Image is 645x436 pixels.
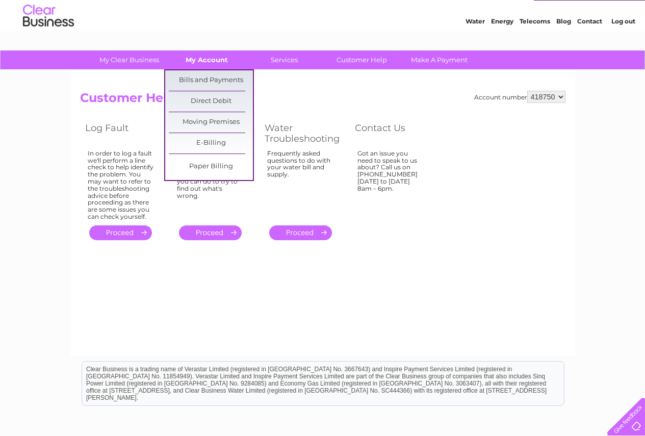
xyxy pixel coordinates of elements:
img: logo.png [22,27,74,58]
a: E-Billing [169,133,253,153]
a: . [89,225,152,240]
a: Water [466,43,485,51]
a: . [269,225,332,240]
h2: Customer Help [80,91,565,110]
a: Make A Payment [397,50,481,69]
div: In order to log a fault we'll perform a line check to help identify the problem. You may want to ... [88,150,154,220]
a: 0333 014 3131 [453,5,523,18]
a: My Clear Business [87,50,171,69]
a: Bills and Payments [169,70,253,91]
a: Telecoms [520,43,550,51]
a: Log out [611,43,635,51]
div: Clear Business is a trading name of Verastar Limited (registered in [GEOGRAPHIC_DATA] No. 3667643... [82,6,564,49]
div: If you're having problems with your phone there are some simple checks you can do to try to find ... [177,150,244,216]
div: Account number [474,91,565,103]
a: Energy [491,43,513,51]
th: Contact Us [350,120,439,147]
a: Paper Billing [169,157,253,177]
div: Got an issue you need to speak to us about? Call us on [PHONE_NUMBER] [DATE] to [DATE] 8am – 6pm. [357,150,424,216]
a: Direct Debit [169,91,253,112]
a: Blog [556,43,571,51]
th: Log Fault [80,120,169,147]
a: Contact [577,43,602,51]
a: Services [242,50,326,69]
a: . [179,225,242,240]
a: My Account [165,50,249,69]
div: Frequently asked questions to do with your water bill and supply. [267,150,334,216]
a: Moving Premises [169,112,253,133]
th: Water Troubleshooting [260,120,350,147]
a: Customer Help [320,50,404,69]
